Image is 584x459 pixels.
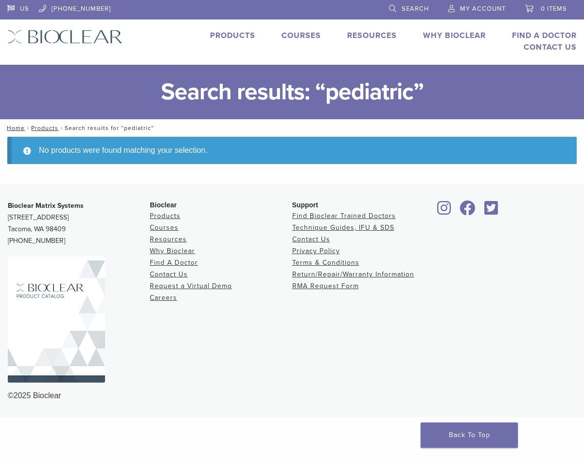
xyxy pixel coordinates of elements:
[25,126,31,130] span: /
[8,257,105,383] img: Bioclear
[31,125,58,131] a: Products
[292,201,319,209] span: Support
[58,126,65,130] span: /
[7,30,123,44] img: Bioclear
[481,206,501,216] a: Bioclear
[292,235,330,243] a: Contact Us
[8,390,576,402] div: ©2025 Bioclear
[434,206,455,216] a: Bioclear
[292,212,396,220] a: Find Bioclear Trained Doctors
[8,200,150,247] p: [STREET_ADDRESS] Tacoma, WA 98409 [PHONE_NUMBER]
[524,42,577,52] a: Contact Us
[4,125,25,131] a: Home
[210,31,255,40] a: Products
[7,137,577,164] div: No products were found matching your selection.
[8,202,84,210] strong: Bioclear Matrix Systems
[292,223,394,232] a: Technique Guides, IFU & SDS
[292,282,359,290] a: RMA Request Form
[541,5,567,13] span: 0 items
[150,282,232,290] a: Request a Virtual Demo
[282,31,321,40] a: Courses
[150,223,178,232] a: Courses
[512,31,577,40] a: Find A Doctor
[421,422,518,448] a: Back To Top
[292,270,414,278] a: Return/Repair/Warranty Information
[460,5,506,13] span: My Account
[150,270,188,278] a: Contact Us
[150,247,195,255] a: Why Bioclear
[423,31,486,40] a: Why Bioclear
[292,247,340,255] a: Privacy Policy
[457,206,479,216] a: Bioclear
[150,212,180,220] a: Products
[347,31,397,40] a: Resources
[150,258,198,267] a: Find A Doctor
[292,258,359,267] a: Terms & Conditions
[150,235,187,243] a: Resources
[402,5,429,13] span: Search
[150,294,177,302] a: Careers
[150,201,177,209] span: Bioclear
